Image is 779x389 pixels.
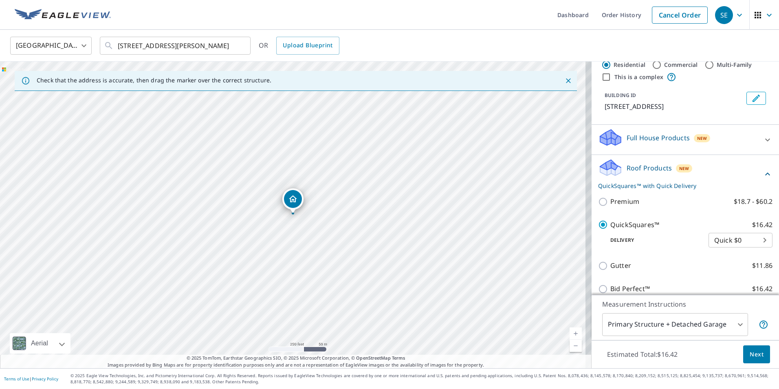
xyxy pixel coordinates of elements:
span: © 2025 TomTom, Earthstar Geographics SIO, © 2025 Microsoft Corporation, © [187,355,405,362]
img: EV Logo [15,9,111,21]
div: Aerial [10,333,70,354]
a: Current Level 17, Zoom Out [570,340,582,352]
a: Privacy Policy [32,376,58,382]
div: OR [259,37,339,55]
span: Upload Blueprint [283,40,332,51]
a: Cancel Order [652,7,708,24]
a: Upload Blueprint [276,37,339,55]
p: © 2025 Eagle View Technologies, Inc. and Pictometry International Corp. All Rights Reserved. Repo... [70,373,775,385]
a: Terms of Use [4,376,29,382]
div: Dropped pin, building 1, Residential property, 1032 Timber Trl Grafton, OH 44044 [282,188,304,214]
p: Bid Perfect™ [610,284,650,294]
span: Your report will include the primary structure and a detached garage if one exists. [759,320,768,329]
a: Terms [392,355,405,361]
p: QuickSquares™ with Quick Delivery [598,181,763,190]
div: Full House ProductsNew [598,128,772,151]
p: $16.42 [752,284,772,294]
p: BUILDING ID [605,92,636,99]
p: $18.7 - $60.2 [734,197,772,207]
button: Next [743,345,770,364]
p: Estimated Total: $16.42 [601,345,684,363]
button: Close [563,75,574,86]
p: | [4,376,58,381]
label: This is a complex [614,73,663,81]
a: OpenStreetMap [356,355,390,361]
label: Commercial [664,61,698,69]
p: [STREET_ADDRESS] [605,102,743,111]
button: Edit building 1 [746,92,766,105]
p: Premium [610,197,639,207]
p: Full House Products [627,133,690,143]
span: Next [750,349,764,360]
p: Roof Products [627,163,672,173]
div: Aerial [29,333,51,354]
p: Gutter [610,261,631,271]
p: $11.86 [752,261,772,271]
div: Primary Structure + Detached Garage [602,313,748,336]
a: Current Level 17, Zoom In [570,327,582,340]
div: Roof ProductsNewQuickSquares™ with Quick Delivery [598,158,772,190]
input: Search by address or latitude-longitude [118,34,234,57]
label: Residential [614,61,645,69]
div: [GEOGRAPHIC_DATA] [10,34,92,57]
div: Quick $0 [709,229,772,252]
p: Check that the address is accurate, then drag the marker over the correct structure. [37,77,271,84]
div: SE [715,6,733,24]
p: QuickSquares™ [610,220,659,230]
label: Multi-Family [717,61,752,69]
span: New [697,135,707,141]
p: Measurement Instructions [602,299,768,309]
p: Delivery [598,236,709,244]
span: New [679,165,689,172]
p: $16.42 [752,220,772,230]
